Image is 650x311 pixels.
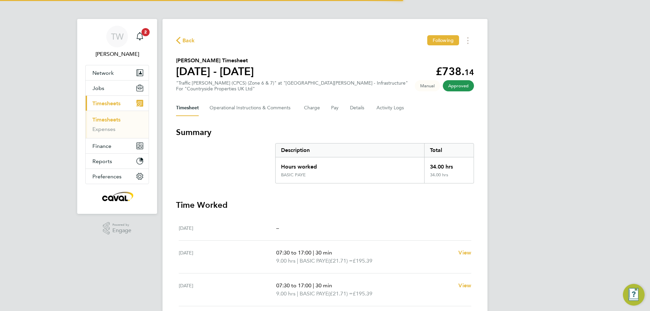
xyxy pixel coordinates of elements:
[86,138,149,153] button: Finance
[92,126,115,132] a: Expenses
[92,116,121,123] a: Timesheets
[111,32,124,41] span: TW
[276,258,296,264] span: 9.00 hrs
[176,86,408,92] div: For "Countryside Properties UK Ltd"
[86,169,149,184] button: Preferences
[176,127,474,138] h3: Summary
[86,96,149,111] button: Timesheets
[112,228,131,234] span: Engage
[316,282,332,289] span: 30 min
[433,37,454,43] span: Following
[176,36,195,45] button: Back
[92,158,112,164] span: Reports
[276,282,311,289] span: 07:30 to 17:00
[464,67,474,77] span: 14
[376,100,405,116] button: Activity Logs
[276,143,424,157] div: Description
[350,100,366,116] button: Details
[353,290,372,297] span: £195.39
[276,157,424,172] div: Hours worked
[85,26,149,58] a: TW[PERSON_NAME]
[300,257,328,265] span: BASIC PAYE
[210,100,293,116] button: Operational Instructions & Comments
[100,191,134,202] img: caval-logo-retina.png
[424,143,474,157] div: Total
[300,290,328,298] span: BASIC PAYE
[86,81,149,95] button: Jobs
[276,249,311,256] span: 07:30 to 17:00
[92,85,104,91] span: Jobs
[331,100,339,116] button: Pay
[182,37,195,45] span: Back
[328,258,353,264] span: (£21.71) =
[112,222,131,228] span: Powered by
[86,65,149,80] button: Network
[85,50,149,58] span: Tim Wells
[276,290,296,297] span: 9.00 hrs
[458,249,471,256] span: View
[275,143,474,183] div: Summary
[179,224,276,232] div: [DATE]
[179,282,276,298] div: [DATE]
[179,249,276,265] div: [DATE]
[176,57,254,65] h2: [PERSON_NAME] Timesheet
[142,28,150,36] span: 2
[462,35,474,46] button: Timesheets Menu
[176,100,199,116] button: Timesheet
[281,172,306,178] div: BASIC PAYE
[133,26,147,47] a: 2
[92,143,111,149] span: Finance
[85,191,149,202] a: Go to home page
[297,290,298,297] span: |
[424,172,474,183] div: 34.00 hrs
[86,154,149,169] button: Reports
[623,284,645,306] button: Engage Resource Center
[458,282,471,290] a: View
[176,80,408,92] div: "Traffic [PERSON_NAME] (CPCS) (Zone 6 & 7)" at "[GEOGRAPHIC_DATA][PERSON_NAME] - Infrastructure"
[77,19,157,214] nav: Main navigation
[415,80,440,91] span: This timesheet was manually created.
[297,258,298,264] span: |
[86,111,149,138] div: Timesheets
[304,100,320,116] button: Charge
[316,249,332,256] span: 30 min
[92,100,121,107] span: Timesheets
[276,225,279,231] span: –
[92,173,122,180] span: Preferences
[458,249,471,257] a: View
[313,282,314,289] span: |
[176,200,474,210] h3: Time Worked
[458,282,471,289] span: View
[353,258,372,264] span: £195.39
[427,35,459,45] button: Following
[424,157,474,172] div: 34.00 hrs
[176,65,254,78] h1: [DATE] - [DATE]
[313,249,314,256] span: |
[92,70,114,76] span: Network
[436,65,474,78] app-decimal: £738.
[443,80,474,91] span: This timesheet has been approved.
[103,222,132,235] a: Powered byEngage
[328,290,353,297] span: (£21.71) =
